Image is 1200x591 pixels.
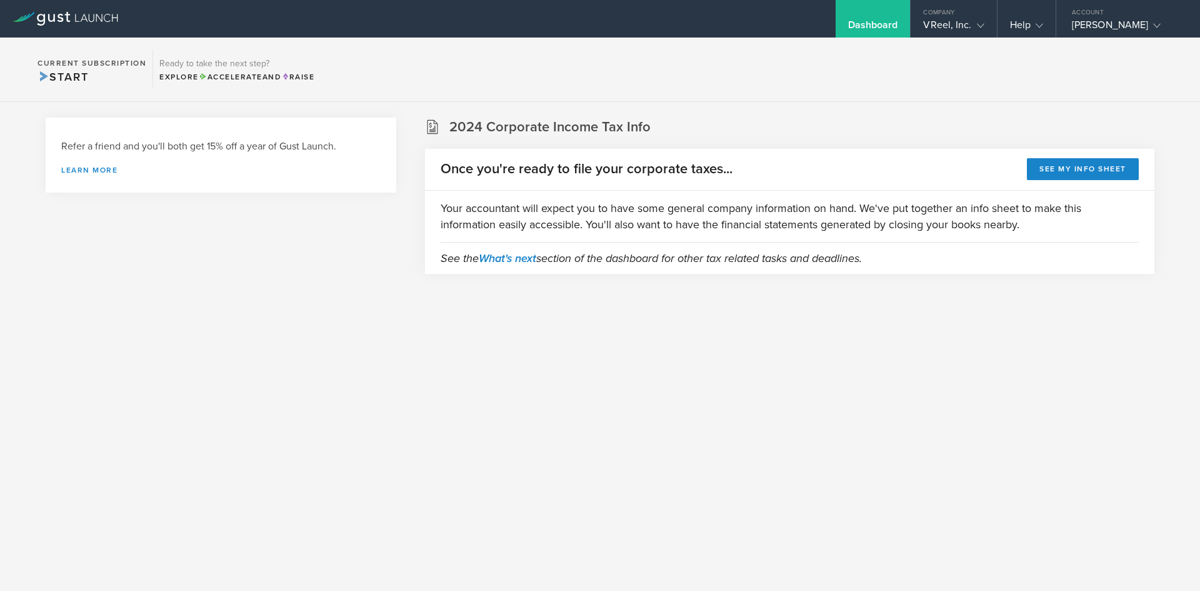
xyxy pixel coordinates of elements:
[1137,531,1200,591] iframe: Chat Widget
[1010,19,1043,38] div: Help
[1072,19,1178,38] div: [PERSON_NAME]
[848,19,898,38] div: Dashboard
[923,19,984,38] div: VReel, Inc.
